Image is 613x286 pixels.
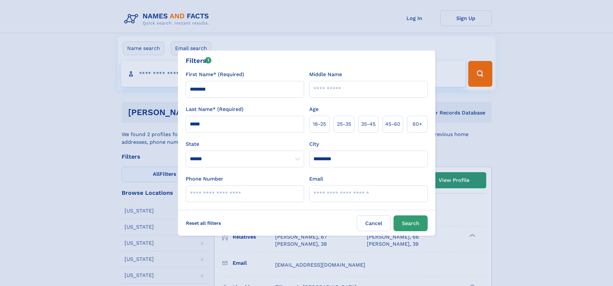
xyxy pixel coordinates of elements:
[186,175,223,183] label: Phone Number
[186,140,304,148] label: State
[186,71,244,78] label: First Name* (Required)
[361,120,376,128] span: 35‑45
[182,215,225,231] label: Reset all filters
[186,56,212,65] div: Filters
[337,120,351,128] span: 25‑35
[413,120,422,128] span: 60+
[313,120,326,128] span: 18‑25
[186,105,244,113] label: Last Name* (Required)
[309,71,342,78] label: Middle Name
[309,175,323,183] label: Email
[309,140,319,148] label: City
[357,215,391,231] label: Cancel
[385,120,400,128] span: 45‑60
[394,215,428,231] button: Search
[309,105,319,113] label: Age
